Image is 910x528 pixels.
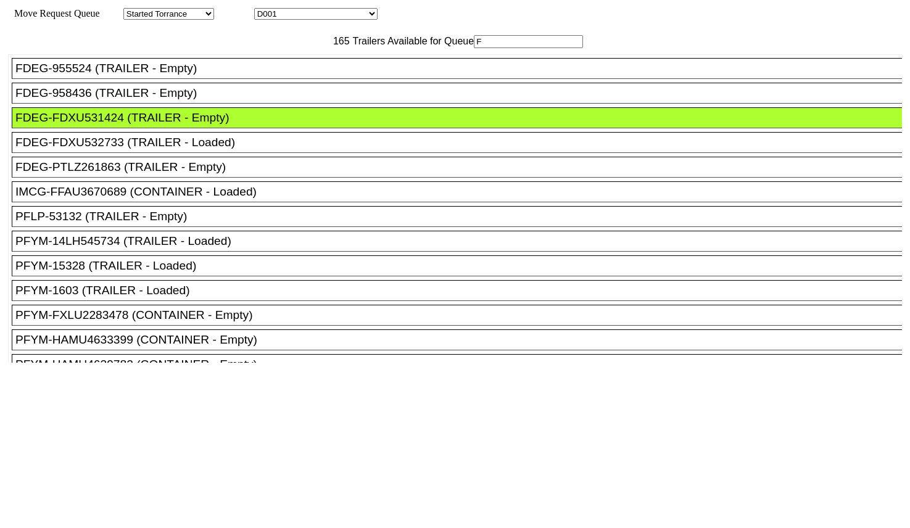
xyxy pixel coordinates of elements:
[15,259,909,273] div: PFYM-15328 (TRAILER - Loaded)
[102,8,121,19] span: Area
[15,136,909,149] div: FDEG-FDXU532733 (TRAILER - Loaded)
[15,308,909,322] div: PFYM-FXLU2283478 (CONTAINER - Empty)
[15,160,909,174] div: FDEG-PTLZ261863 (TRAILER - Empty)
[8,8,100,19] span: Move Request Queue
[474,35,583,48] input: Filter Available Trailers
[15,210,909,223] div: PFLP-53132 (TRAILER - Empty)
[327,36,350,46] span: 165
[15,234,909,248] div: PFYM-14LH545734 (TRAILER - Loaded)
[15,86,909,100] div: FDEG-958436 (TRAILER - Empty)
[15,111,909,125] div: FDEG-FDXU531424 (TRAILER - Empty)
[15,284,909,297] div: PFYM-1603 (TRAILER - Loaded)
[350,36,474,46] span: Trailers Available for Queue
[15,358,909,371] div: PFYM-HAMU4639782 (CONTAINER - Empty)
[217,8,252,19] span: Location
[15,62,909,75] div: FDEG-955524 (TRAILER - Empty)
[15,185,909,199] div: IMCG-FFAU3670689 (CONTAINER - Loaded)
[15,333,909,347] div: PFYM-HAMU4633399 (CONTAINER - Empty)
